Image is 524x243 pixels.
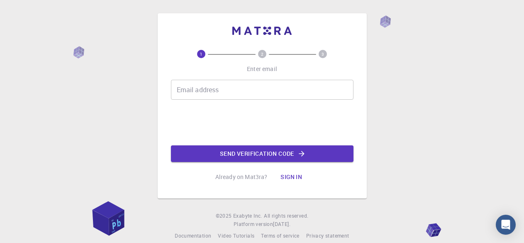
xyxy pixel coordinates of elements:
text: 3 [322,51,324,57]
span: Platform version [234,220,273,228]
iframe: reCAPTCHA [199,106,325,139]
span: [DATE] . [273,221,290,227]
p: Enter email [247,65,277,73]
span: Documentation [175,232,211,239]
text: 1 [200,51,202,57]
span: Terms of service [261,232,299,239]
a: Exabyte Inc. [233,212,262,220]
span: All rights reserved. [264,212,308,220]
a: [DATE]. [273,220,290,228]
a: Documentation [175,232,211,240]
span: Exabyte Inc. [233,212,262,219]
span: Privacy statement [306,232,349,239]
a: Video Tutorials [218,232,254,240]
button: Send verification code [171,145,353,162]
div: Open Intercom Messenger [496,215,516,235]
button: Sign in [274,169,309,185]
span: Video Tutorials [218,232,254,239]
span: © 2025 [216,212,233,220]
a: Terms of service [261,232,299,240]
a: Privacy statement [306,232,349,240]
p: Already on Mat3ra? [215,173,268,181]
text: 2 [261,51,263,57]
